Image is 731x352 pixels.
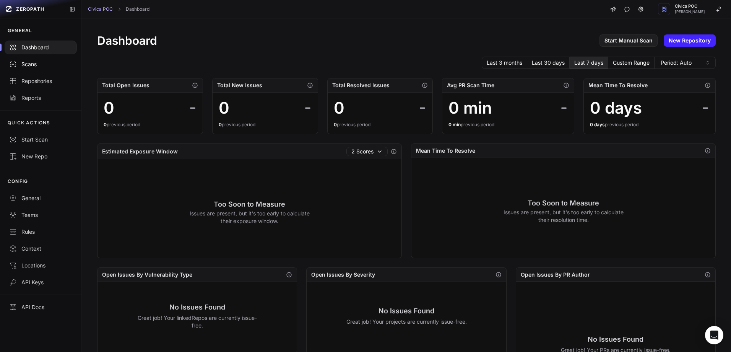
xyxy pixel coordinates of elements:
h3: Too Soon to Measure [503,198,624,209]
a: Civica POC [88,6,113,12]
div: 0 [219,99,229,117]
div: Start Scan [9,136,72,143]
span: 0 min [448,122,461,127]
div: 0 [104,99,114,117]
div: API Docs [9,303,72,311]
div: 0 min [448,99,492,117]
h3: No Issues Found [561,334,671,345]
div: Scans [9,60,72,68]
h2: Mean Time To Resolve [416,147,475,155]
h2: Open Issues By Severity [311,271,375,279]
button: Last 7 days [570,57,608,69]
a: Start Manual Scan [599,34,658,47]
div: previous period [590,122,709,128]
button: Last 3 months [482,57,527,69]
button: Custom Range [608,57,655,69]
svg: chevron right, [117,7,122,12]
h3: No Issues Found [346,306,467,316]
h2: Open Issues By Vulnerability Type [102,271,192,279]
a: Dashboard [126,6,149,12]
div: 0 [334,99,344,117]
button: 2 Scores [346,147,388,156]
div: General [9,194,72,202]
span: 0 [334,122,337,127]
h3: Too Soon to Measure [189,199,310,210]
p: QUICK ACTIONS [8,120,50,126]
div: Open Intercom Messenger [705,326,723,344]
h2: Total Resolved Issues [332,81,390,89]
a: New Repository [664,34,716,47]
span: 0 [219,122,222,127]
div: Teams [9,211,72,219]
p: Issues are present, but it's too early to calculate their exposure window. [189,210,310,225]
h2: Mean Time To Resolve [588,81,648,89]
div: Context [9,245,72,253]
p: Issues are present, but it's too early to calculate their resolution time. [503,209,624,224]
div: previous period [104,122,197,128]
div: Rules [9,228,72,236]
div: Locations [9,262,72,269]
h2: Open Issues By PR Author [521,271,590,279]
nav: breadcrumb [88,6,149,12]
div: previous period [448,122,568,128]
div: New Repo [9,153,72,160]
span: Civica POC [675,4,705,8]
div: 0 days [590,99,642,117]
div: Dashboard [9,44,72,51]
div: Repositories [9,77,72,85]
span: Period: Auto [661,59,692,67]
a: ZEROPATH [3,3,63,15]
p: Great job! Your projects are currently issue-free. [346,318,467,326]
h2: Total New Issues [217,81,262,89]
h3: No Issues Found [137,302,257,313]
h2: Estimated Exposure Window [102,148,178,155]
div: Reports [9,94,72,102]
p: CONFIG [8,178,28,184]
span: 0 days [590,122,605,127]
div: previous period [219,122,312,128]
div: API Keys [9,279,72,286]
span: 0 [104,122,107,127]
div: previous period [334,122,427,128]
button: Last 30 days [527,57,570,69]
span: ZEROPATH [16,6,44,12]
p: Great job! Your linkedRepos are currently issue-free. [137,314,257,329]
svg: caret sort, [705,60,711,66]
span: [PERSON_NAME] [675,10,705,14]
h2: Total Open Issues [102,81,149,89]
h2: Avg PR Scan Time [447,81,494,89]
p: GENERAL [8,28,32,34]
h1: Dashboard [97,34,157,47]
